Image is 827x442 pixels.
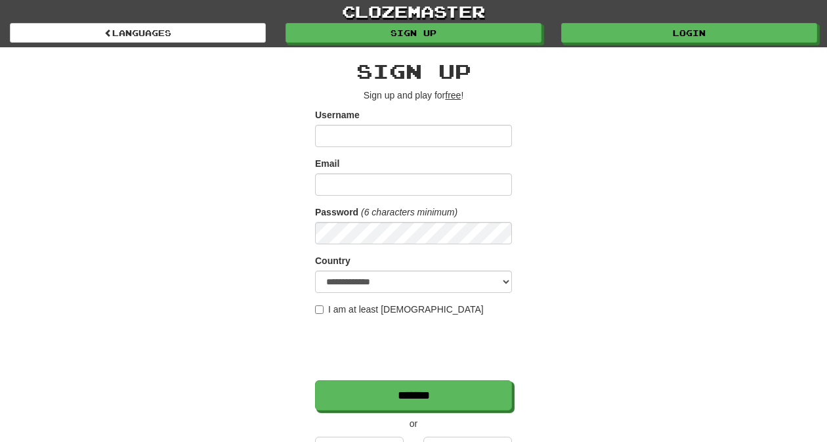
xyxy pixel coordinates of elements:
label: Country [315,254,350,267]
p: Sign up and play for ! [315,89,512,102]
label: Email [315,157,339,170]
h2: Sign up [315,60,512,82]
a: Login [561,23,817,43]
a: Sign up [286,23,541,43]
label: Username [315,108,360,122]
p: or [315,417,512,430]
label: Password [315,206,358,219]
label: I am at least [DEMOGRAPHIC_DATA] [315,303,484,316]
a: Languages [10,23,266,43]
u: free [445,90,461,100]
em: (6 characters minimum) [361,207,457,217]
iframe: reCAPTCHA [315,322,515,374]
input: I am at least [DEMOGRAPHIC_DATA] [315,305,324,314]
